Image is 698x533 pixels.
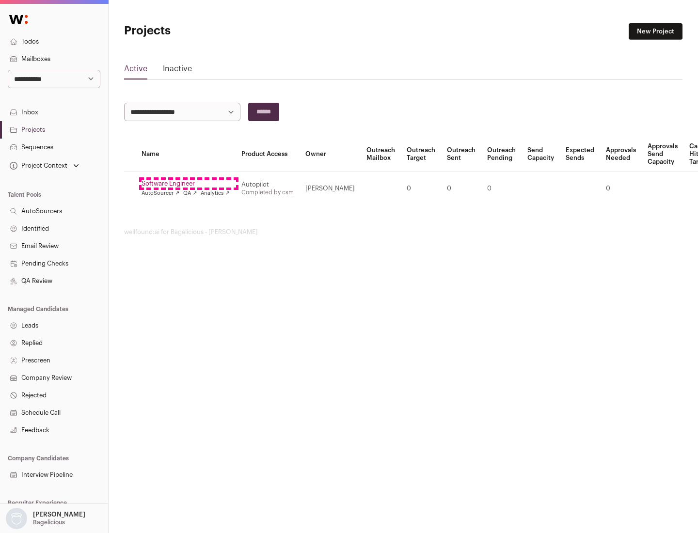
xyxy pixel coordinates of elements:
[241,181,294,188] div: Autopilot
[4,10,33,29] img: Wellfound
[600,172,642,205] td: 0
[642,137,683,172] th: Approvals Send Capacity
[4,508,87,529] button: Open dropdown
[600,137,642,172] th: Approvals Needed
[124,23,310,39] h1: Projects
[361,137,401,172] th: Outreach Mailbox
[629,23,682,40] a: New Project
[183,189,197,197] a: QA ↗
[401,137,441,172] th: Outreach Target
[560,137,600,172] th: Expected Sends
[124,228,682,236] footer: wellfound:ai for Bagelicious - [PERSON_NAME]
[6,508,27,529] img: nopic.png
[142,189,179,197] a: AutoSourcer ↗
[481,172,522,205] td: 0
[8,159,81,172] button: Open dropdown
[401,172,441,205] td: 0
[300,172,361,205] td: [PERSON_NAME]
[163,63,192,78] a: Inactive
[236,137,300,172] th: Product Access
[481,137,522,172] th: Outreach Pending
[33,518,65,526] p: Bagelicious
[241,189,294,195] a: Completed by csm
[136,137,236,172] th: Name
[441,172,481,205] td: 0
[300,137,361,172] th: Owner
[8,162,67,170] div: Project Context
[441,137,481,172] th: Outreach Sent
[124,63,147,78] a: Active
[201,189,229,197] a: Analytics ↗
[522,137,560,172] th: Send Capacity
[142,180,230,188] a: Software Engineer
[33,511,85,518] p: [PERSON_NAME]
